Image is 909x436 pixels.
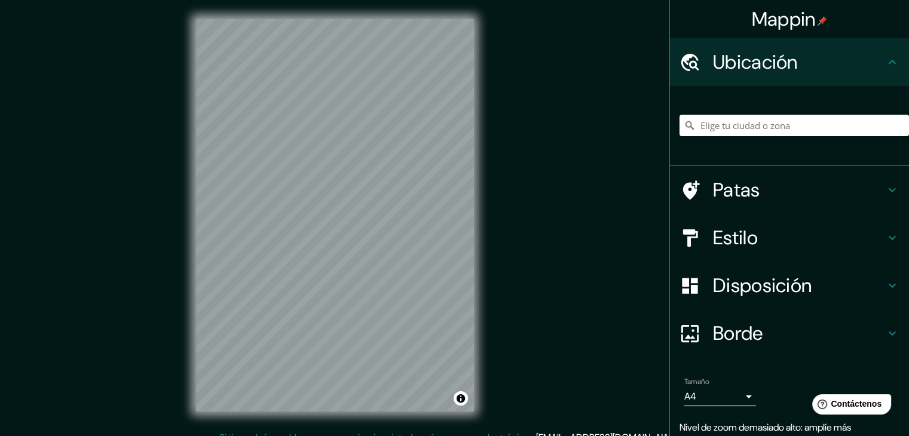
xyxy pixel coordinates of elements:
[803,389,896,423] iframe: Lanzador de widgets de ayuda
[196,19,474,412] canvas: Mapa
[454,391,468,406] button: Activar o desactivar atribución
[713,50,798,75] font: Ubicación
[684,387,756,406] div: A4
[670,38,909,86] div: Ubicación
[713,321,763,346] font: Borde
[684,377,709,386] font: Tamaño
[670,214,909,262] div: Estilo
[670,262,909,309] div: Disposición
[713,177,760,202] font: Patas
[680,421,851,434] font: Nivel de zoom demasiado alto: amplíe más
[818,16,827,26] img: pin-icon.png
[670,166,909,214] div: Patas
[752,7,816,32] font: Mappin
[684,390,696,403] font: A4
[713,225,758,250] font: Estilo
[670,309,909,357] div: Borde
[680,115,909,136] input: Elige tu ciudad o zona
[713,273,812,298] font: Disposición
